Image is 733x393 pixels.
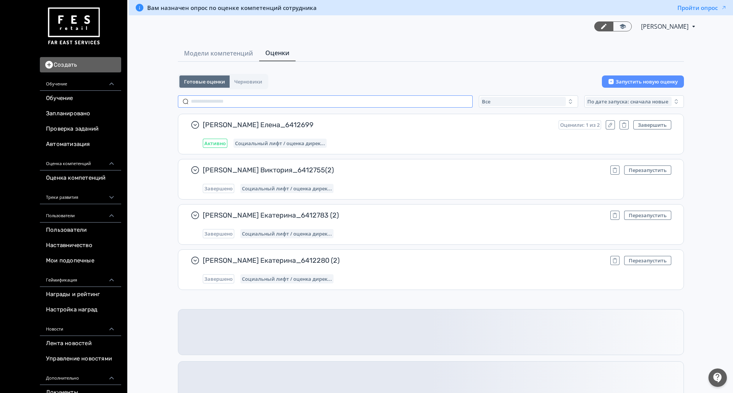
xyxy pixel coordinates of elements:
[587,98,668,105] span: По дате запуска: сначала новые
[242,185,332,192] span: Социальный лифт / оценка директора магазина
[677,4,727,11] button: Пройти опрос
[40,106,121,121] a: Запланировано
[40,223,121,238] a: Пользователи
[479,95,579,108] button: Все
[235,140,325,146] span: Социальный лифт / оценка директора магазина
[184,79,225,85] span: Готовые оценки
[204,140,226,146] span: Активно
[46,5,101,48] img: https://files.teachbase.ru/system/account/57463/logo/medium-936fc5084dd2c598f50a98b9cbe0469a.png
[179,75,230,88] button: Готовые оценки
[40,72,121,91] div: Обучение
[242,231,332,237] span: Социальный лифт / оценка директора магазина
[624,165,671,175] button: Перезапустить
[584,95,684,108] button: По дате запуска: сначала новые
[40,152,121,170] div: Оценка компетенций
[624,256,671,265] button: Перезапустить
[40,204,121,223] div: Пользователи
[40,287,121,302] a: Награды и рейтинг
[204,276,233,282] span: Завершено
[40,269,121,287] div: Геймификация
[482,98,490,105] span: Все
[230,75,267,88] button: Черновики
[203,120,552,129] span: [PERSON_NAME] Елена_6412699
[40,367,121,385] div: Дополнительно
[641,22,690,31] span: Светлана Илюхина
[203,165,604,175] span: [PERSON_NAME] Виктория_6412755(2)
[40,351,121,367] a: Управление новостями
[633,120,671,129] button: Завершить
[242,276,332,282] span: Социальный лифт / оценка директора магазина
[234,79,262,85] span: Черновики
[624,211,671,220] button: Перезапустить
[203,256,604,265] span: [PERSON_NAME] Екатерина_6412280 (2)
[613,21,632,31] a: Переключиться в режим ученика
[265,48,289,57] span: Оценки
[40,57,121,72] button: Создать
[40,186,121,204] div: Треки развития
[40,137,121,152] a: Автоматизация
[204,231,233,237] span: Завершено
[204,185,233,192] span: Завершено
[40,336,121,351] a: Лента новостей
[602,75,684,88] button: Запустить новую оценку
[40,121,121,137] a: Проверка заданий
[203,211,604,220] span: [PERSON_NAME] Екатерина_6412783 (2)
[40,91,121,106] a: Обучение
[40,318,121,336] div: Новости
[40,238,121,253] a: Наставничество
[40,302,121,318] a: Настройка наград
[40,170,121,186] a: Оценка компетенций
[184,49,253,58] span: Модели компетенций
[40,253,121,269] a: Мои подопечные
[147,4,317,11] span: Вам назначен опрос по оценке компетенций сотрудника
[560,122,600,128] span: Оценили: 1 из 2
